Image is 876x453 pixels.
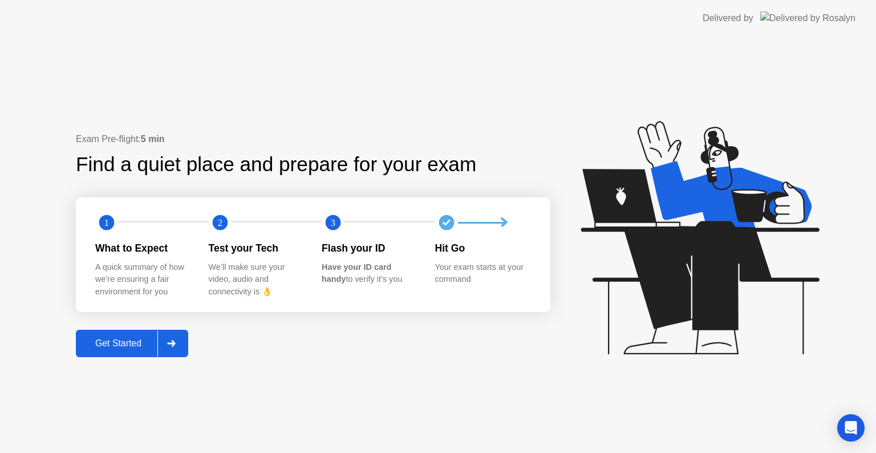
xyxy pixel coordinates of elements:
text: 3 [331,217,335,228]
div: Flash your ID [322,241,417,256]
button: Get Started [76,330,188,357]
div: What to Expect [95,241,190,256]
div: Exam Pre-flight: [76,132,550,146]
div: Test your Tech [209,241,304,256]
div: A quick summary of how we’re ensuring a fair environment for you [95,261,190,298]
div: Delivered by [703,11,753,25]
div: We’ll make sure your video, audio and connectivity is 👌 [209,261,304,298]
div: Open Intercom Messenger [837,414,865,442]
div: to verify it’s you [322,261,417,286]
div: Get Started [79,338,157,349]
b: Have your ID card handy [322,262,391,284]
div: Find a quiet place and prepare for your exam [76,149,478,180]
div: Hit Go [435,241,530,256]
text: 1 [104,217,109,228]
div: Your exam starts at your command [435,261,530,286]
text: 2 [217,217,222,228]
img: Delivered by Rosalyn [760,11,855,25]
b: 5 min [141,134,165,144]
